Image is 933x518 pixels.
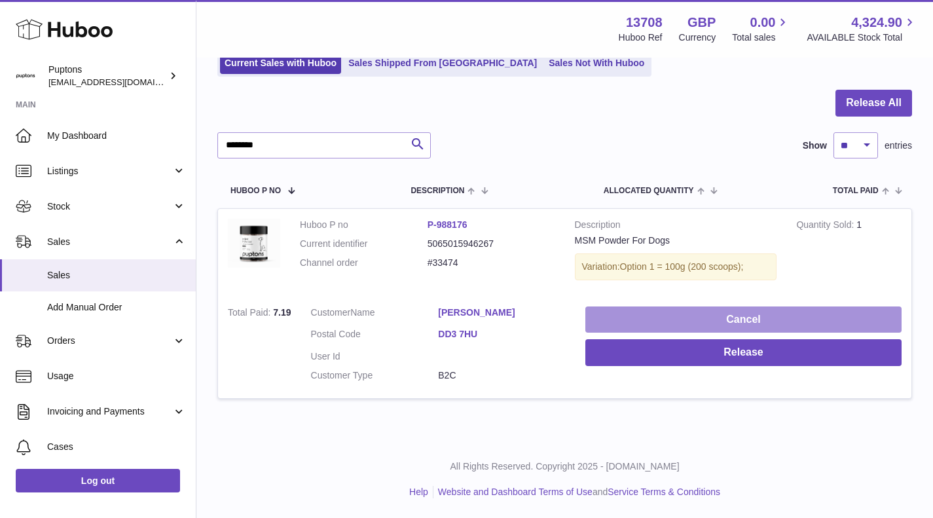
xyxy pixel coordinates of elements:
span: ALLOCATED Quantity [604,187,694,195]
img: TotalPetsMSMPowderForDogs_ffb90623-83ef-4257-86e1-6a44a59590c6.jpg [228,219,280,268]
span: Customer [311,307,351,318]
span: [EMAIL_ADDRESS][DOMAIN_NAME] [48,77,192,87]
strong: Quantity Sold [796,219,856,233]
div: Variation: [575,253,777,280]
span: 4,324.90 [851,14,902,31]
strong: 13708 [626,14,663,31]
strong: GBP [687,14,716,31]
li: and [433,486,720,498]
span: Sales [47,236,172,248]
span: Invoicing and Payments [47,405,172,418]
span: Orders [47,335,172,347]
dt: User Id [311,350,439,363]
a: Service Terms & Conditions [608,487,720,497]
a: Sales Not With Huboo [544,52,649,74]
span: Stock [47,200,172,213]
a: 0.00 Total sales [732,14,790,44]
div: Huboo Ref [619,31,663,44]
span: Usage [47,370,186,382]
span: Total sales [732,31,790,44]
dt: Current identifier [300,238,428,250]
img: hello@puptons.com [16,66,35,86]
a: [PERSON_NAME] [438,306,566,319]
strong: Description [575,219,777,234]
span: Cases [47,441,186,453]
p: All Rights Reserved. Copyright 2025 - [DOMAIN_NAME] [207,460,923,473]
dt: Customer Type [311,369,439,382]
span: Description [411,187,464,195]
td: 1 [786,209,911,297]
dd: 5065015946267 [428,238,555,250]
dt: Huboo P no [300,219,428,231]
a: 4,324.90 AVAILABLE Stock Total [807,14,917,44]
dt: Channel order [300,257,428,269]
div: MSM Powder For Dogs [575,234,777,247]
dd: B2C [438,369,566,382]
button: Cancel [585,306,902,333]
a: Website and Dashboard Terms of Use [438,487,593,497]
div: Puptons [48,64,166,88]
a: Current Sales with Huboo [220,52,341,74]
button: Release All [835,90,912,117]
dd: #33474 [428,257,555,269]
dt: Postal Code [311,328,439,344]
span: 0.00 [750,14,776,31]
a: Help [409,487,428,497]
span: Option 1 = 100g (200 scoops); [620,261,744,272]
span: Huboo P no [230,187,281,195]
span: Total paid [833,187,879,195]
div: Currency [679,31,716,44]
strong: Total Paid [228,307,273,321]
span: Add Manual Order [47,301,186,314]
span: Sales [47,269,186,282]
a: Sales Shipped From [GEOGRAPHIC_DATA] [344,52,541,74]
a: DD3 7HU [438,328,566,341]
span: AVAILABLE Stock Total [807,31,917,44]
span: Listings [47,165,172,177]
label: Show [803,139,827,152]
button: Release [585,339,902,366]
span: My Dashboard [47,130,186,142]
span: 7.19 [273,307,291,318]
dt: Name [311,306,439,322]
a: Log out [16,469,180,492]
span: entries [885,139,912,152]
a: P-988176 [428,219,467,230]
